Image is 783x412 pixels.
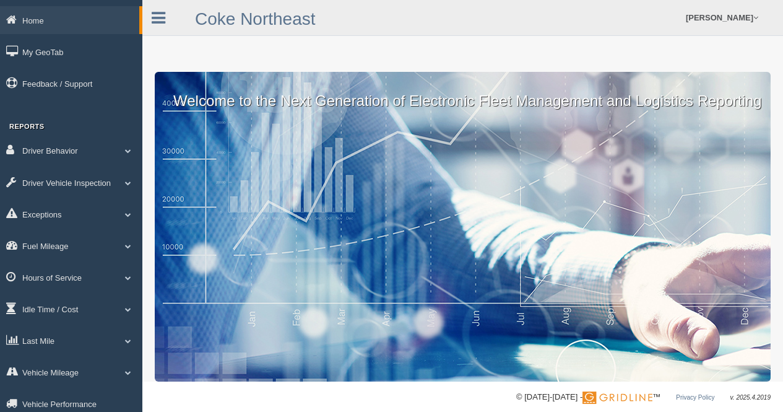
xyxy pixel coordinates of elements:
div: © [DATE]-[DATE] - ™ [516,391,771,404]
p: Welcome to the Next Generation of Electronic Fleet Management and Logistics Reporting [155,72,771,112]
span: v. 2025.4.2019 [730,394,771,401]
a: Coke Northeast [195,9,316,28]
img: Gridline [582,392,652,404]
a: Privacy Policy [676,394,714,401]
